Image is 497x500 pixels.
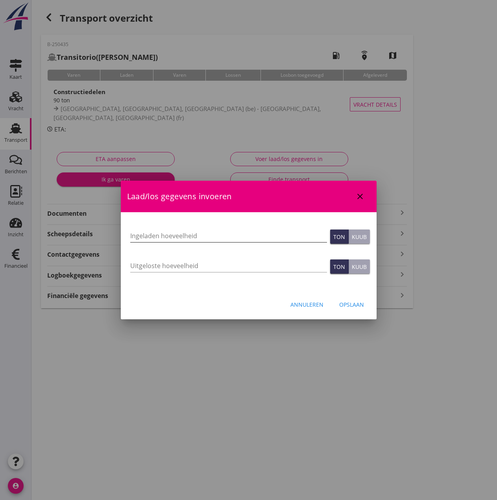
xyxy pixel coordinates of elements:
[330,259,349,274] button: Ton
[333,297,370,311] button: Opslaan
[121,181,377,212] div: Laad/los gegevens invoeren
[355,192,365,201] i: close
[284,297,330,311] button: Annuleren
[130,259,327,272] input: Uitgeloste hoeveelheid
[333,233,345,241] div: Ton
[130,230,327,242] input: Ingeladen hoeveelheid
[349,230,370,244] button: Kuub
[333,263,345,271] div: Ton
[339,300,364,309] div: Opslaan
[352,263,367,271] div: Kuub
[290,300,323,309] div: Annuleren
[330,230,349,244] button: Ton
[352,233,367,241] div: Kuub
[349,259,370,274] button: Kuub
